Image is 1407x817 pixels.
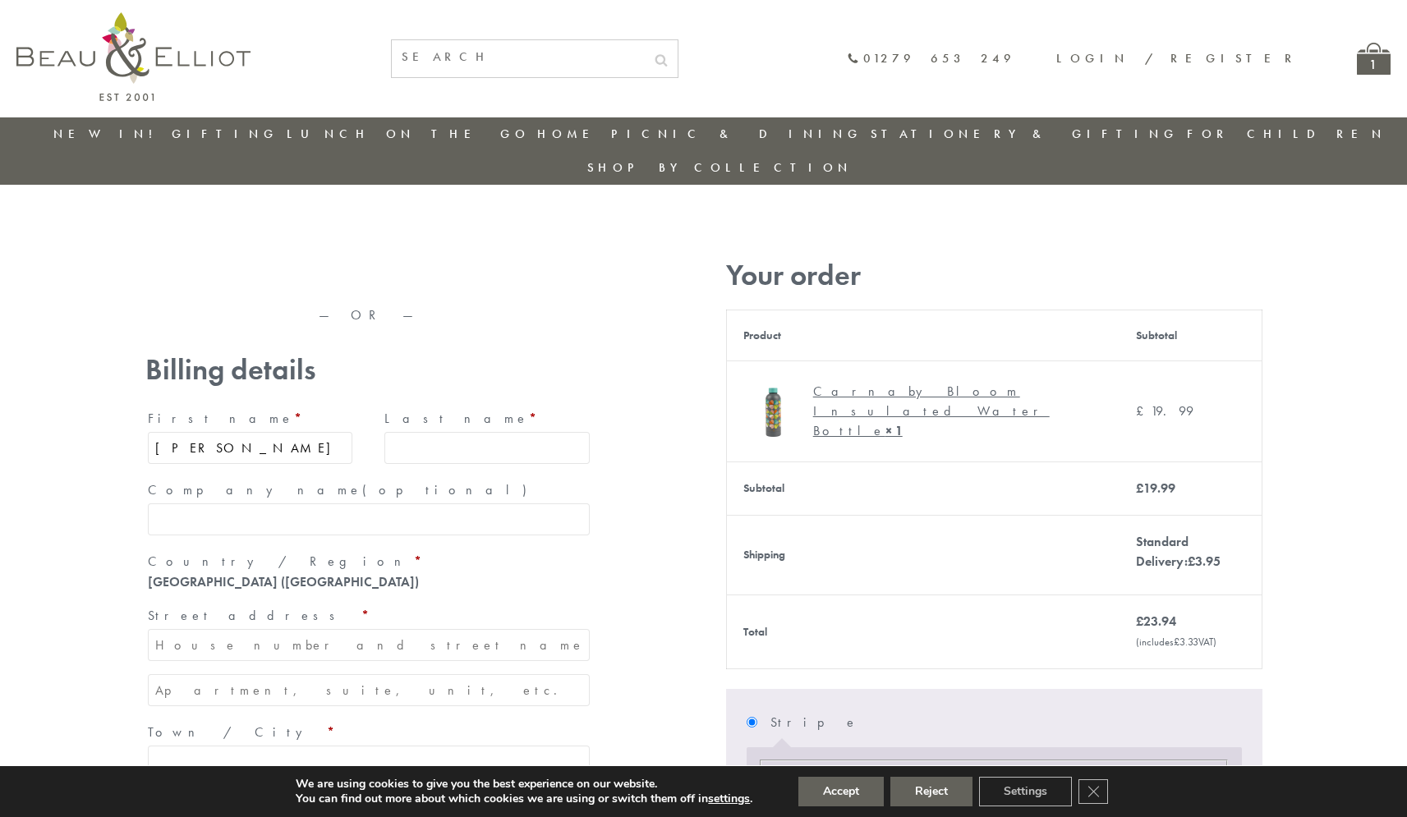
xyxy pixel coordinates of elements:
a: Gifting [172,126,278,142]
p: You can find out more about which cookies we are using or switch them off in . [296,792,752,806]
a: For Children [1187,126,1386,142]
label: Company name [148,477,590,503]
button: Reject [890,777,972,806]
th: Product [726,310,1120,360]
a: 1 [1357,43,1391,75]
div: Carnaby Bloom Insulated Water Bottle [813,382,1092,441]
bdi: 19.99 [1136,402,1193,420]
strong: [GEOGRAPHIC_DATA] ([GEOGRAPHIC_DATA]) [148,573,419,590]
label: Street address [148,603,590,629]
a: Picnic & Dining [611,126,862,142]
button: Accept [798,777,884,806]
button: settings [708,792,750,806]
a: Login / Register [1056,50,1299,67]
span: £ [1136,613,1143,630]
th: Subtotal [726,461,1120,515]
input: House number and street name [148,629,590,661]
th: Subtotal [1120,310,1262,360]
th: Shipping [726,515,1120,594]
label: Last name [384,406,590,432]
span: (optional) [362,481,536,498]
img: logo [16,12,251,101]
label: Stripe [770,709,1241,736]
h3: Your order [726,259,1262,292]
small: (includes VAT) [1136,635,1216,649]
label: First name [148,406,353,432]
th: Total [726,594,1120,668]
a: 01279 653 249 [847,52,1015,66]
img: Carnaby Bloom Insulated Water Bottle [743,378,805,439]
bdi: 19.99 [1136,480,1175,497]
label: Country / Region [148,548,590,575]
button: Close GDPR Cookie Banner [1078,779,1108,804]
h3: Billing details [145,353,592,387]
a: Stationery & Gifting [871,126,1179,142]
span: £ [1136,480,1143,497]
a: New in! [53,126,163,142]
span: 3.33 [1174,635,1198,649]
input: Apartment, suite, unit, etc. (optional) [148,674,590,706]
span: £ [1174,635,1179,649]
a: Shop by collection [587,159,853,176]
bdi: 23.94 [1136,613,1176,630]
button: Settings [979,777,1072,806]
a: Home [537,126,603,142]
iframe: Secure express checkout frame [370,252,595,291]
label: Town / City [148,719,590,746]
a: Lunch On The Go [287,126,530,142]
span: £ [1188,553,1195,570]
bdi: 3.95 [1188,553,1221,570]
strong: × 1 [885,422,903,439]
input: SEARCH [392,40,645,74]
p: We are using cookies to give you the best experience on our website. [296,777,752,792]
iframe: Secure express checkout frame [142,252,368,291]
p: — OR — [145,308,592,323]
a: Carnaby Bloom Insulated Water Bottle Carnaby Bloom Insulated Water Bottle× 1 [743,378,1104,445]
span: £ [1136,402,1151,420]
label: Standard Delivery: [1136,533,1221,570]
